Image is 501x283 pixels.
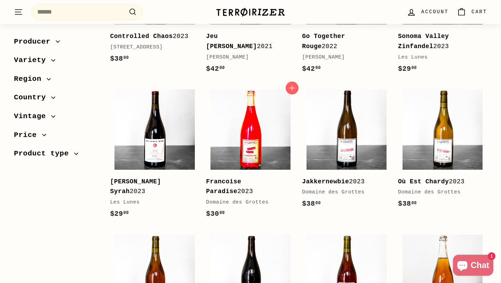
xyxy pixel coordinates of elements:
[302,53,384,62] div: [PERSON_NAME]
[398,65,417,73] span: $29
[110,178,161,195] b: [PERSON_NAME] Syrah
[14,34,99,53] button: Producer
[398,177,480,187] div: 2023
[411,201,416,206] sup: 00
[206,33,257,50] b: Jeu [PERSON_NAME]
[124,55,129,60] sup: 00
[471,8,487,16] span: Cart
[110,31,192,41] div: 2023
[14,73,47,85] span: Region
[220,66,225,70] sup: 00
[110,43,192,52] div: [STREET_ADDRESS]
[124,211,129,215] sup: 00
[14,128,99,146] button: Price
[14,146,99,165] button: Product type
[14,53,99,72] button: Variety
[316,66,321,70] sup: 00
[110,33,173,40] b: Controlled Chaos
[110,85,199,227] a: [PERSON_NAME] Syrah2023Les Lunes
[110,198,192,207] div: Les Lunes
[14,92,51,104] span: Country
[398,200,417,208] span: $38
[110,55,129,63] span: $38
[14,36,56,48] span: Producer
[403,2,453,22] a: Account
[411,66,416,70] sup: 00
[206,210,225,218] span: $30
[14,110,51,122] span: Vintage
[110,177,192,197] div: 2023
[398,53,480,62] div: Les Lunes
[451,255,495,277] inbox-online-store-chat: Shopify online store chat
[398,33,449,50] b: Sonoma Valley Zinfandel
[302,33,345,50] b: Go Together Rouge
[302,31,384,52] div: 2022
[421,8,448,16] span: Account
[302,188,384,197] div: Domaine des Grottes
[316,201,321,206] sup: 00
[206,178,241,195] b: Francoise Paradise
[206,177,288,197] div: 2023
[398,188,480,197] div: Domaine des Grottes
[14,55,51,67] span: Variety
[220,211,225,215] sup: 00
[14,71,99,90] button: Region
[206,198,288,207] div: Domaine des Grottes
[302,85,391,217] a: Jakkernewbie2023Domaine des Grottes
[110,210,129,218] span: $29
[398,178,449,185] b: Où Est Chardy
[14,129,42,141] span: Price
[302,200,321,208] span: $38
[302,178,349,185] b: Jakkernewbie
[206,65,225,73] span: $42
[398,31,480,52] div: 2023
[14,90,99,109] button: Country
[14,148,74,160] span: Product type
[206,31,288,52] div: 2021
[302,65,321,73] span: $42
[302,177,384,187] div: 2023
[14,109,99,128] button: Vintage
[206,85,295,227] a: Francoise Paradise2023Domaine des Grottes
[398,85,487,217] a: Où Est Chardy2023Domaine des Grottes
[206,53,288,62] div: [PERSON_NAME]
[453,2,491,22] a: Cart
